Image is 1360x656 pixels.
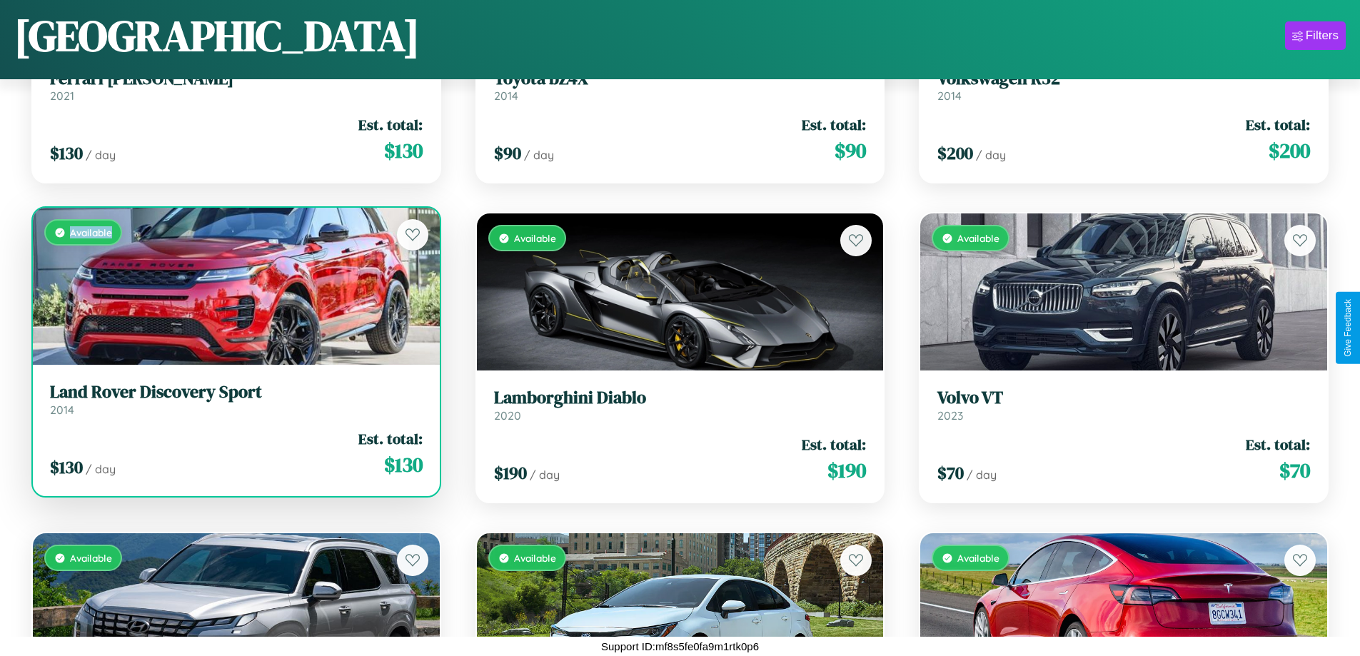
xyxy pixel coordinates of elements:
span: 2023 [937,408,963,423]
span: $ 200 [1269,136,1310,165]
a: Volvo VT2023 [937,388,1310,423]
span: 2014 [937,89,962,103]
span: Est. total: [358,428,423,449]
div: Give Feedback [1343,299,1353,357]
span: Est. total: [1246,114,1310,135]
span: Est. total: [802,434,866,455]
span: / day [524,148,554,162]
span: / day [976,148,1006,162]
span: 2014 [494,89,518,103]
span: / day [967,468,997,482]
p: Support ID: mf8s5fe0fa9m1rtk0p6 [601,637,759,656]
h3: Volvo VT [937,388,1310,408]
span: / day [86,462,116,476]
span: Est. total: [1246,434,1310,455]
span: 2014 [50,403,74,417]
span: Available [957,552,999,564]
h3: Land Rover Discovery Sport [50,382,423,403]
span: Available [70,552,112,564]
span: $ 200 [937,141,973,165]
span: / day [86,148,116,162]
span: $ 70 [1279,456,1310,485]
span: Available [514,232,556,244]
span: Est. total: [802,114,866,135]
a: Lamborghini Diablo2020 [494,388,867,423]
span: $ 130 [384,450,423,479]
a: Ferrari [PERSON_NAME]2021 [50,69,423,104]
span: $ 90 [494,141,521,165]
span: 2020 [494,408,521,423]
button: Filters [1285,21,1346,50]
span: $ 190 [494,461,527,485]
span: $ 130 [50,141,83,165]
div: Filters [1306,29,1339,43]
h1: [GEOGRAPHIC_DATA] [14,6,420,65]
span: $ 90 [835,136,866,165]
span: $ 70 [937,461,964,485]
span: 2021 [50,89,74,103]
span: $ 130 [384,136,423,165]
span: $ 190 [827,456,866,485]
span: $ 130 [50,455,83,479]
a: Volkswagen R322014 [937,69,1310,104]
a: Land Rover Discovery Sport2014 [50,382,423,417]
span: Available [957,232,999,244]
a: Toyota bZ4X2014 [494,69,867,104]
span: Available [70,226,112,238]
span: Est. total: [358,114,423,135]
span: Available [514,552,556,564]
span: / day [530,468,560,482]
h3: Lamborghini Diablo [494,388,867,408]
